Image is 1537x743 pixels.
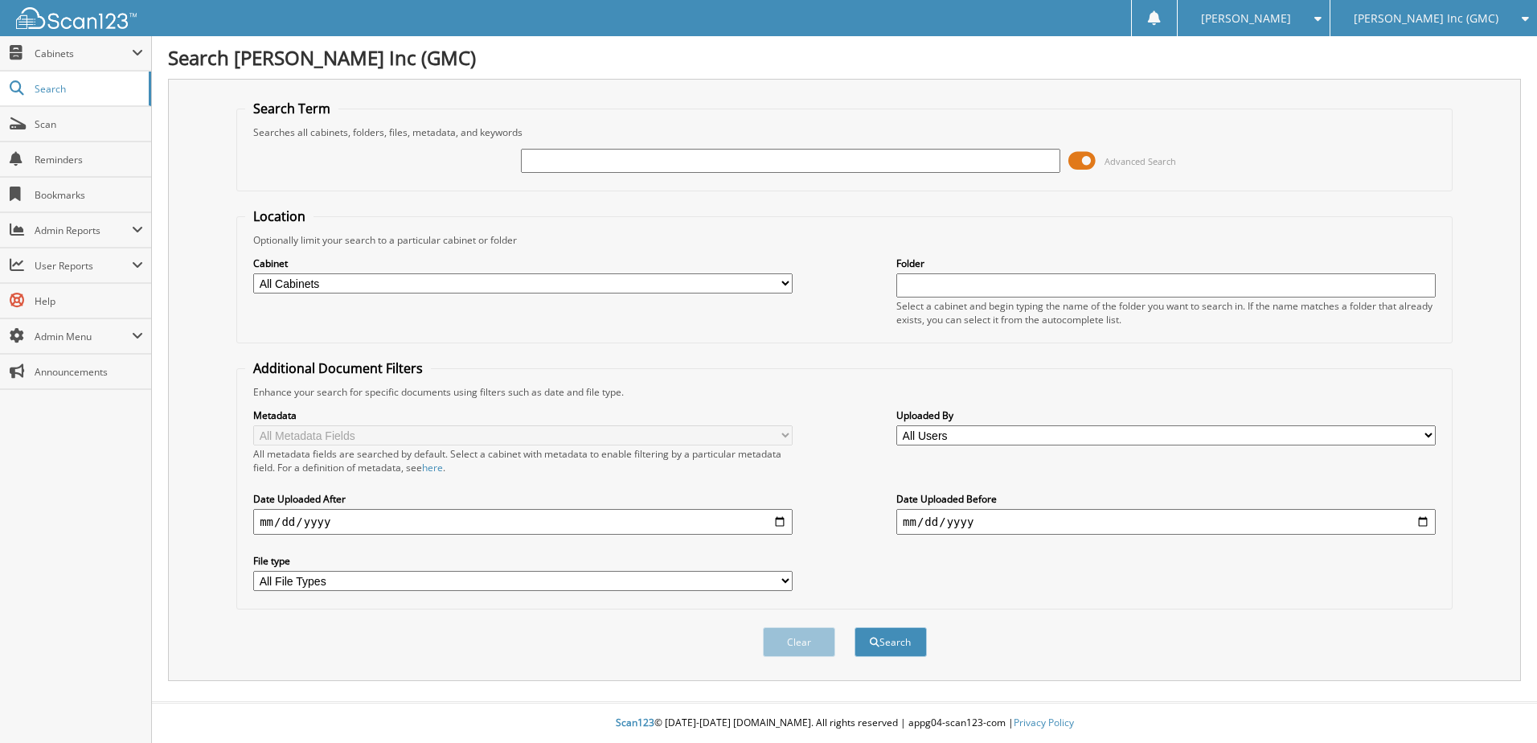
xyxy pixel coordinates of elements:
label: Folder [896,257,1436,270]
span: Scan123 [616,716,654,729]
span: User Reports [35,259,132,273]
div: All metadata fields are searched by default. Select a cabinet with metadata to enable filtering b... [253,447,793,474]
legend: Additional Document Filters [245,359,431,377]
span: Bookmarks [35,188,143,202]
label: Uploaded By [896,408,1436,422]
legend: Search Term [245,100,338,117]
div: © [DATE]-[DATE] [DOMAIN_NAME]. All rights reserved | appg04-scan123-com | [152,704,1537,743]
legend: Location [245,207,314,225]
div: Searches all cabinets, folders, files, metadata, and keywords [245,125,1444,139]
a: Privacy Policy [1014,716,1074,729]
span: Advanced Search [1105,155,1176,167]
label: Cabinet [253,257,793,270]
span: Help [35,294,143,308]
span: Search [35,82,141,96]
div: Select a cabinet and begin typing the name of the folder you want to search in. If the name match... [896,299,1436,326]
input: end [896,509,1436,535]
img: scan123-logo-white.svg [16,7,137,29]
iframe: Chat Widget [1457,666,1537,743]
button: Clear [763,627,835,657]
h1: Search [PERSON_NAME] Inc (GMC) [168,44,1521,71]
div: Optionally limit your search to a particular cabinet or folder [245,233,1444,247]
a: here [422,461,443,474]
button: Search [855,627,927,657]
label: Metadata [253,408,793,422]
label: Date Uploaded Before [896,492,1436,506]
input: start [253,509,793,535]
span: [PERSON_NAME] [1201,14,1291,23]
div: Enhance your search for specific documents using filters such as date and file type. [245,385,1444,399]
span: Announcements [35,365,143,379]
span: Cabinets [35,47,132,60]
label: Date Uploaded After [253,492,793,506]
label: File type [253,554,793,568]
span: Admin Reports [35,224,132,237]
span: Scan [35,117,143,131]
span: Admin Menu [35,330,132,343]
span: Reminders [35,153,143,166]
span: [PERSON_NAME] Inc (GMC) [1354,14,1498,23]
